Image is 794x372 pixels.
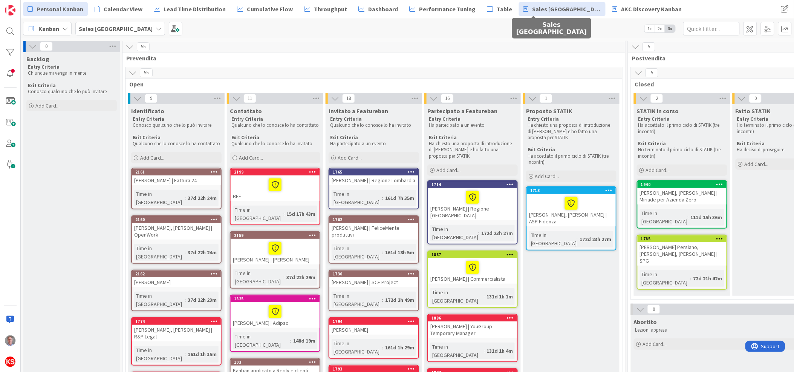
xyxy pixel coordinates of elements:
div: [PERSON_NAME] | FeliceMente produttivi [329,223,418,240]
span: Lead Time Distribution [164,5,226,14]
a: 1774[PERSON_NAME], [PERSON_NAME] | R&P LegalTime in [GEOGRAPHIC_DATA]:161d 1h 35m [131,317,222,366]
div: 1765 [333,169,418,175]
div: 103 [234,360,320,365]
div: [PERSON_NAME] [132,277,221,287]
span: Add Card... [643,341,667,347]
span: Kanban [38,24,59,33]
strong: Exit Criteria [231,134,259,141]
div: 1714 [428,181,517,188]
span: : [483,347,485,355]
strong: Exit Criteria [429,134,457,141]
div: 37d 22h 24m [186,194,219,202]
span: 5 [643,42,655,51]
p: Conosco qualcuno che lo può invitare [28,89,115,95]
div: [PERSON_NAME] | Fattura 24 [132,175,221,185]
a: 1940[PERSON_NAME], [PERSON_NAME] | Miriade per Azienda ZeroTime in [GEOGRAPHIC_DATA]:111d 15h 36m [637,180,727,229]
div: [PERSON_NAME] | [PERSON_NAME] [231,239,320,264]
a: Personal Kanban [23,2,88,16]
div: 2159 [231,232,320,239]
div: 1713[PERSON_NAME], [PERSON_NAME] | ASP Fidenza [527,187,616,226]
span: AKC Discovery Kanban [621,5,682,14]
div: 2161 [132,169,221,175]
span: Performance Tuning [419,5,476,14]
img: Visit kanbanzone.com [5,5,15,15]
a: 2162[PERSON_NAME]Time in [GEOGRAPHIC_DATA]:37d 22h 23m [131,270,222,311]
div: 161d 1h 35m [186,350,219,358]
span: : [577,235,578,243]
div: 1785[PERSON_NAME] Persiano, [PERSON_NAME], [PERSON_NAME] | SPG [638,235,727,266]
div: 1774 [132,318,221,325]
div: 1774[PERSON_NAME], [PERSON_NAME] | R&P Legal [132,318,221,341]
div: [PERSON_NAME] | Commercialista [428,258,517,284]
a: 1794[PERSON_NAME]Time in [GEOGRAPHIC_DATA]:161d 1h 29m [329,317,419,359]
p: Ho terminato il primo ciclo di STATIK (tre incontri) [638,147,726,159]
a: 1785[PERSON_NAME] Persiano, [PERSON_NAME], [PERSON_NAME] | SPGTime in [GEOGRAPHIC_DATA]:72d 21h 42m [637,235,727,290]
div: 111d 15h 36m [689,213,724,221]
img: MR [5,335,15,346]
span: Support [16,1,34,10]
span: Prevendita [126,54,616,62]
div: 1794 [329,318,418,325]
strong: Entry Criteria [528,116,559,122]
span: : [185,296,186,304]
div: Time in [GEOGRAPHIC_DATA] [332,339,382,356]
span: 55 [137,42,150,51]
strong: Exit Criteria [737,140,765,147]
span: Add Card... [239,154,263,161]
strong: Entry Criteria [231,116,263,122]
a: 2159[PERSON_NAME] | [PERSON_NAME]Time in [GEOGRAPHIC_DATA]:37d 22h 29m [230,231,320,289]
div: 1762[PERSON_NAME] | FeliceMente produttivi [329,216,418,240]
div: Time in [GEOGRAPHIC_DATA] [134,346,185,363]
p: Conosco qualcuno che lo può invitare [133,122,220,128]
div: 1940[PERSON_NAME], [PERSON_NAME] | Miriade per Azienda Zero [638,181,727,204]
a: 1730[PERSON_NAME] | SCE ProjectTime in [GEOGRAPHIC_DATA]:172d 2h 49m [329,270,419,311]
div: Time in [GEOGRAPHIC_DATA] [430,225,478,241]
div: 1886 [431,315,517,321]
span: Proposto STATIK [526,107,573,115]
div: [PERSON_NAME] | Regione Lombardia [329,175,418,185]
a: 2160[PERSON_NAME], [PERSON_NAME] | OpenWorkTime in [GEOGRAPHIC_DATA]:37d 22h 24m [131,215,222,264]
span: Cumulative Flow [247,5,293,14]
div: [PERSON_NAME], [PERSON_NAME] | Miriade per Azienda Zero [638,188,727,204]
span: : [690,274,691,283]
div: 2162 [132,271,221,277]
span: : [185,350,186,358]
div: [PERSON_NAME] | YouGroup Temporary Manager [428,321,517,338]
div: [PERSON_NAME] | SCE Project [329,277,418,287]
div: [PERSON_NAME] | Regione [GEOGRAPHIC_DATA] [428,188,517,220]
span: : [688,213,689,221]
div: Time in [GEOGRAPHIC_DATA] [332,244,382,261]
span: Add Card... [338,154,362,161]
div: Time in [GEOGRAPHIC_DATA] [134,292,185,308]
div: [PERSON_NAME] | Adipso [231,302,320,328]
span: 55 [140,68,153,77]
div: 131d 1h 4m [485,347,515,355]
span: 0 [40,42,53,51]
a: Sales [GEOGRAPHIC_DATA] [519,2,606,16]
a: 1886[PERSON_NAME] | YouGroup Temporary ManagerTime in [GEOGRAPHIC_DATA]:131d 1h 4m [427,314,518,362]
span: Open [129,80,613,88]
span: Add Card... [745,161,769,168]
div: 37d 22h 24m [186,248,219,257]
div: 2161 [135,169,221,175]
div: Time in [GEOGRAPHIC_DATA] [233,269,283,286]
span: Add Card... [35,102,60,109]
div: 1730 [329,271,418,277]
a: Cumulative Flow [233,2,297,16]
span: 1 [540,94,552,103]
div: 172d 23h 27m [479,229,515,237]
div: 103 [231,359,320,366]
div: 1762 [329,216,418,223]
div: [PERSON_NAME], [PERSON_NAME] | R&P Legal [132,325,221,341]
span: Contattato [230,107,262,115]
p: Ha chiesto una proposta di introduzione di [PERSON_NAME] e ho fatto una proposta per STATIK [528,122,615,141]
span: Partecipato a Featureban [427,107,497,115]
span: Table [497,5,512,14]
strong: Entry Criteria [737,116,769,122]
div: Time in [GEOGRAPHIC_DATA] [332,190,382,206]
span: Throughput [314,5,347,14]
a: Calendar View [90,2,147,16]
div: Time in [GEOGRAPHIC_DATA] [430,288,483,305]
a: 2199BFFTime in [GEOGRAPHIC_DATA]:15d 17h 43m [230,168,320,225]
div: 172d 23h 27m [578,235,613,243]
